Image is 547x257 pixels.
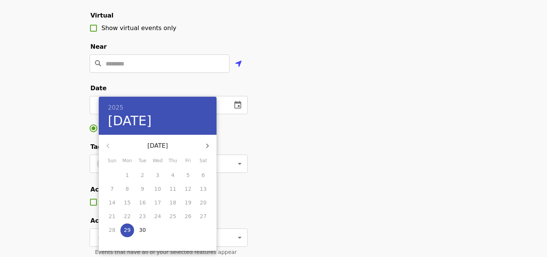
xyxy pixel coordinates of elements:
button: [DATE] [108,113,152,129]
p: [DATE] [117,141,198,150]
span: Fri [181,157,195,165]
span: Sun [105,157,119,165]
button: 2025 [108,102,123,113]
span: Mon [120,157,134,165]
span: Sat [196,157,210,165]
button: 30 [136,223,149,237]
span: Tue [136,157,149,165]
span: Wed [151,157,164,165]
p: 29 [124,226,131,234]
span: Thu [166,157,180,165]
button: 29 [120,223,134,237]
p: 30 [139,226,146,234]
